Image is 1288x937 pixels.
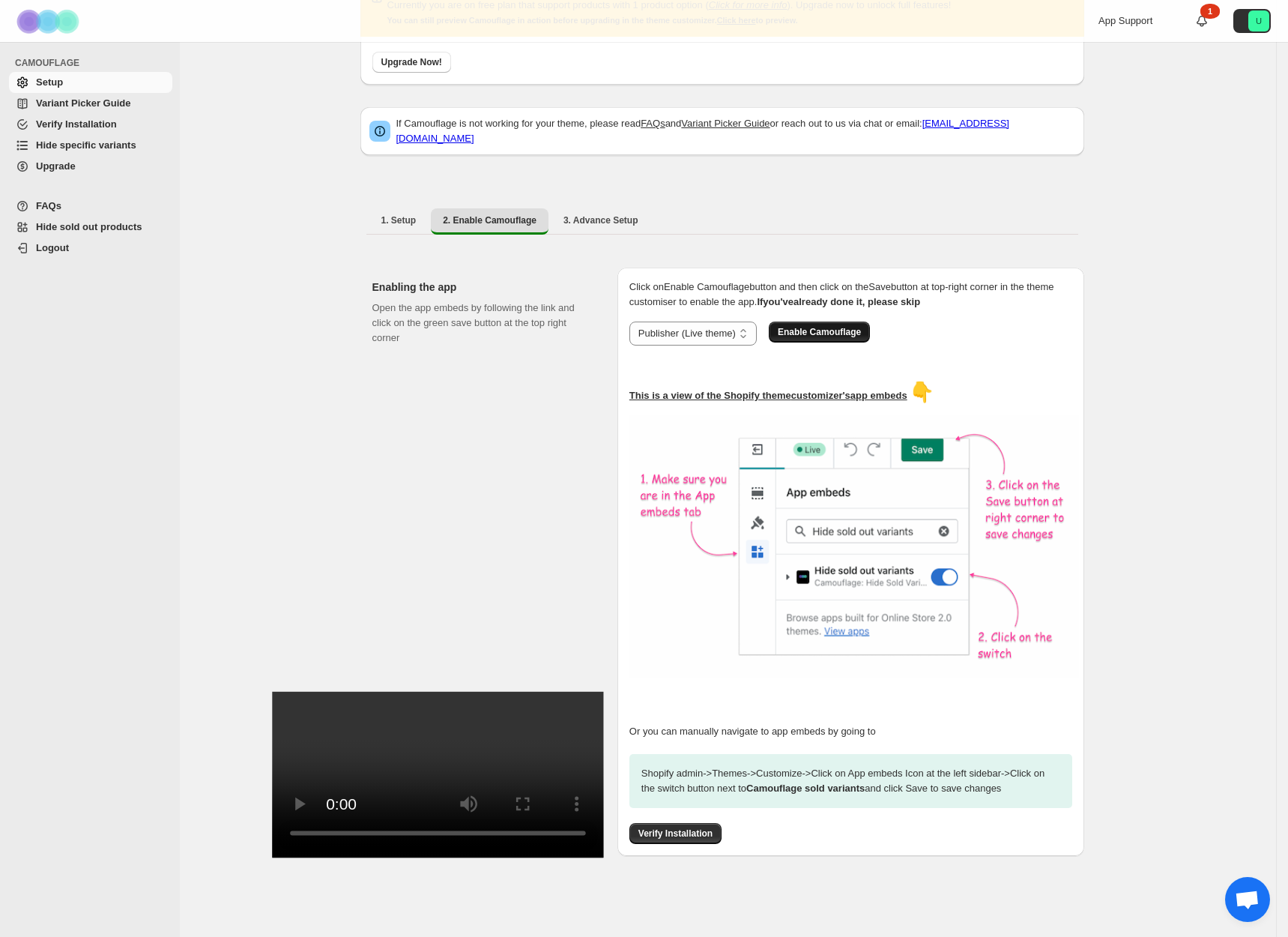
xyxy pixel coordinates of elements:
[641,118,665,129] a: FAQs
[910,381,934,403] span: 👇
[1194,13,1209,28] a: 1
[9,217,172,238] a: Hide sold out products
[757,296,920,307] b: If you've already done it, please skip
[9,156,172,177] a: Upgrade
[36,242,69,253] span: Logout
[1256,16,1262,25] text: U
[272,692,604,858] video: Enable Camouflage in theme app embeds
[1248,10,1269,31] span: Avatar with initials U
[9,72,172,93] a: Setup
[9,93,172,114] a: Variant Picker Guide
[629,415,1079,678] img: camouflage-enable
[769,322,870,343] button: Enable Camouflage
[1200,4,1220,19] div: 1
[9,196,172,217] a: FAQs
[36,76,63,88] span: Setup
[36,221,142,232] span: Hide sold out products
[681,118,770,129] a: Variant Picker Guide
[9,135,172,156] a: Hide specific variants
[629,280,1072,310] p: Click on Enable Camouflage button and then click on the Save button at top-right corner in the th...
[629,754,1072,808] p: Shopify admin -> Themes -> Customize -> Click on App embeds Icon at the left sidebar -> Click on ...
[372,280,593,295] h2: Enabling the app
[36,118,117,130] span: Verify Installation
[9,238,172,259] a: Logout
[629,828,722,839] a: Verify Installation
[563,214,638,226] span: 3. Advance Setup
[372,301,593,836] div: Open the app embeds by following the link and click on the green save button at the top right corner
[769,326,870,337] a: Enable Camouflage
[778,326,861,338] span: Enable Camouflage
[1098,15,1152,26] span: App Support
[1233,9,1271,33] button: Avatar with initials U
[36,97,130,109] span: Variant Picker Guide
[1225,877,1270,922] div: Chat öffnen
[746,783,865,794] strong: Camouflage sold variants
[36,160,76,172] span: Upgrade
[372,52,451,73] button: Upgrade Now!
[36,200,61,211] span: FAQs
[12,1,87,42] img: Camouflage
[629,823,722,844] button: Verify Installation
[443,214,536,226] span: 2. Enable Camouflage
[629,390,907,401] u: This is a view of the Shopify theme customizer's app embeds
[381,56,442,68] span: Upgrade Now!
[36,139,136,151] span: Hide specific variants
[15,57,172,69] span: CAMOUFLAGE
[638,828,713,840] span: Verify Installation
[629,724,1072,739] p: Or you can manually navigate to app embeds by going to
[9,114,172,135] a: Verify Installation
[381,214,417,226] span: 1. Setup
[396,116,1075,146] p: If Camouflage is not working for your theme, please read and or reach out to us via chat or email:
